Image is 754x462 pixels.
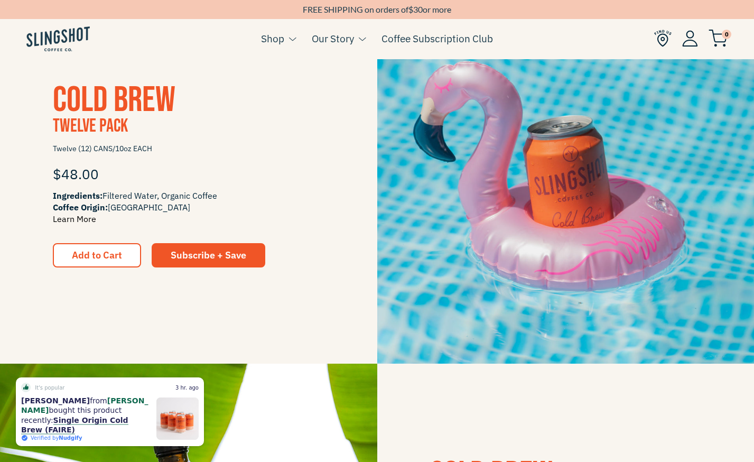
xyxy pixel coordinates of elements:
a: Shop [261,31,284,47]
span: Ingredients: [53,190,103,201]
button: Add to Cart [53,243,141,267]
span: Subscribe + Save [171,249,246,261]
span: Coffee Origin: [53,202,108,212]
a: Coffee Subscription Club [381,31,493,47]
img: cart [709,30,728,47]
span: Twelve (12) CANS/10oz EACH [53,140,324,158]
a: 0 [709,32,728,45]
span: Twelve Pack [53,115,128,137]
img: Find Us [654,30,672,47]
a: Cold Brew [53,79,175,122]
span: Filtered Water, Organic Coffee [GEOGRAPHIC_DATA] [53,190,324,225]
a: Our Story [312,31,354,47]
span: Add to Cart [72,249,122,261]
a: Subscribe + Save [152,243,265,267]
span: $ [408,4,413,14]
span: 0 [722,30,731,39]
span: 30 [413,4,423,14]
a: Learn More [53,214,96,224]
div: $48.00 [53,158,324,190]
img: Account [682,30,698,47]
